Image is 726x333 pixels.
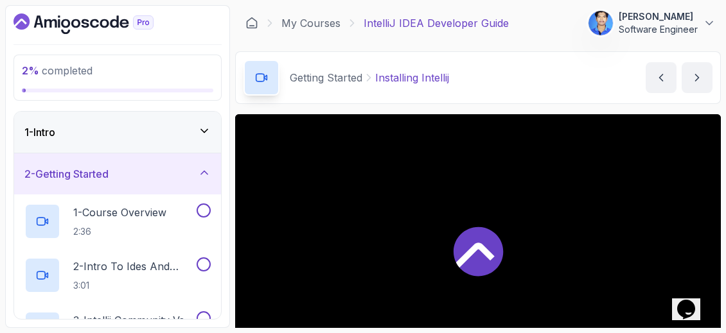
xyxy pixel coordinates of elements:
[646,62,677,93] button: previous content
[24,203,211,239] button: 1-Course Overview2:36
[22,64,93,77] span: completed
[364,15,509,31] p: IntelliJ IDEA Developer Guide
[73,205,166,220] p: 1 - Course Overview
[672,282,713,320] iframe: chat widget
[14,153,221,194] button: 2-Getting Started
[24,124,55,140] h3: 1 - Intro
[13,13,183,34] a: Dashboard
[73,225,166,238] p: 2:36
[290,70,362,85] p: Getting Started
[588,10,716,36] button: user profile image[PERSON_NAME]Software Engineer
[22,64,39,77] span: 2 %
[14,112,221,153] button: 1-Intro
[73,259,194,274] p: 2 - Intro To Ides And Intellij
[24,257,211,293] button: 2-Intro To Ides And Intellij3:01
[24,166,109,182] h3: 2 - Getting Started
[281,15,341,31] a: My Courses
[73,312,194,328] p: 3 - Intellij Community Vs Ultimate
[589,11,613,35] img: user profile image
[245,17,258,30] a: Dashboard
[619,10,698,23] p: [PERSON_NAME]
[375,70,449,85] p: Installing Intellij
[682,62,713,93] button: next content
[619,23,698,36] p: Software Engineer
[73,279,194,292] p: 3:01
